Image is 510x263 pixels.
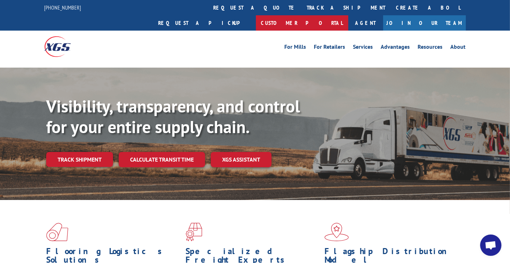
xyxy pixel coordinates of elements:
a: Agent [348,15,383,31]
a: For Retailers [314,44,345,52]
a: [PHONE_NUMBER] [44,4,81,11]
a: XGS ASSISTANT [211,152,272,167]
a: Advantages [381,44,410,52]
b: Visibility, transparency, and control for your entire supply chain. [46,95,300,138]
div: Open chat [480,235,501,256]
a: For Mills [285,44,306,52]
a: Join Our Team [383,15,466,31]
a: Customer Portal [256,15,348,31]
img: xgs-icon-flagship-distribution-model-red [324,223,349,241]
a: Request a pickup [153,15,256,31]
a: Track shipment [46,152,113,167]
a: About [451,44,466,52]
a: Resources [418,44,443,52]
img: xgs-icon-total-supply-chain-intelligence-red [46,223,68,241]
a: Services [353,44,373,52]
a: Calculate transit time [119,152,205,167]
img: xgs-icon-focused-on-flooring-red [186,223,202,241]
